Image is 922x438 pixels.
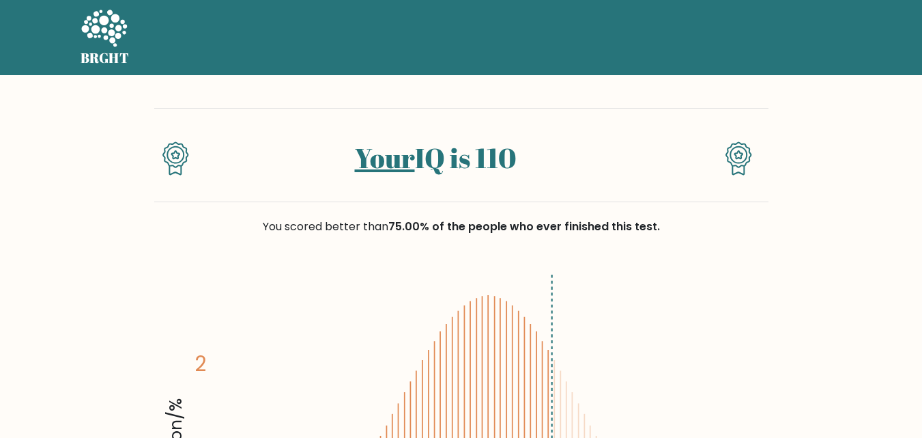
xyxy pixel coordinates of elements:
[213,141,657,174] h1: IQ is 110
[154,219,768,235] div: You scored better than
[81,5,130,70] a: BRGHT
[388,219,660,234] span: 75.00% of the people who ever finished this test.
[81,50,130,66] h5: BRGHT
[195,350,206,378] tspan: 2
[355,139,415,176] a: Your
